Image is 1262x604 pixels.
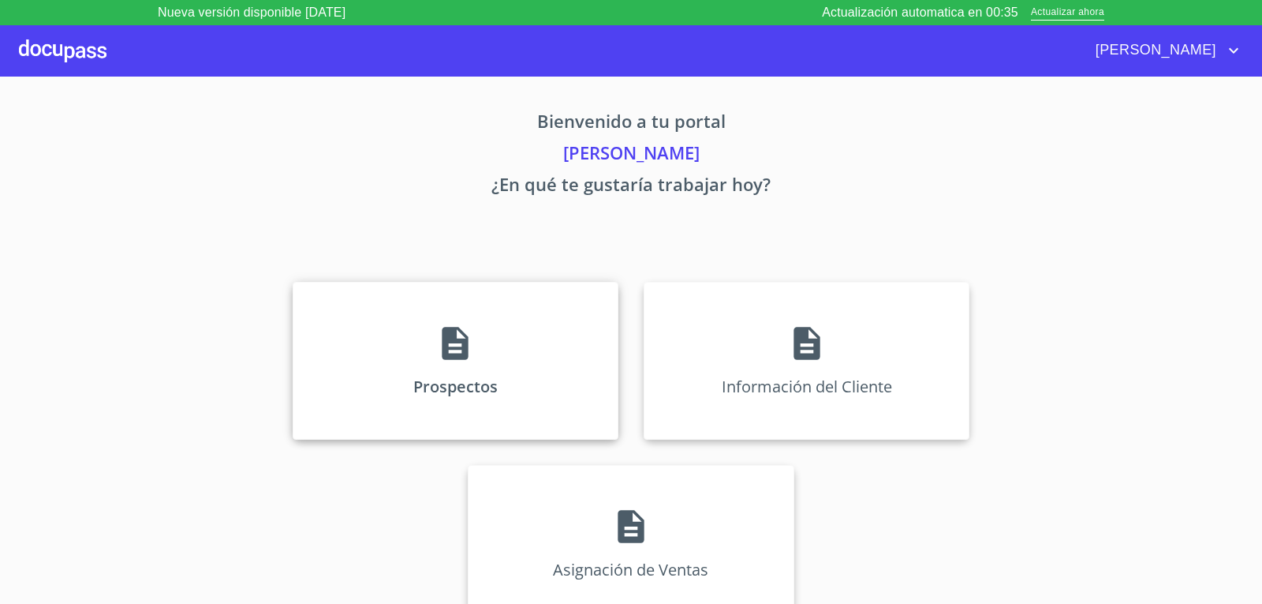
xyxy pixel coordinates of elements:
[145,171,1117,203] p: ¿En qué te gustaría trabajar hoy?
[822,3,1018,22] p: Actualización automatica en 00:35
[145,140,1117,171] p: [PERSON_NAME]
[1031,5,1104,21] span: Actualizar ahora
[158,3,345,22] p: Nueva versión disponible [DATE]
[1084,38,1243,63] button: account of current user
[722,376,892,397] p: Información del Cliente
[553,559,708,580] p: Asignación de Ventas
[1084,38,1224,63] span: [PERSON_NAME]
[413,376,498,397] p: Prospectos
[145,108,1117,140] p: Bienvenido a tu portal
